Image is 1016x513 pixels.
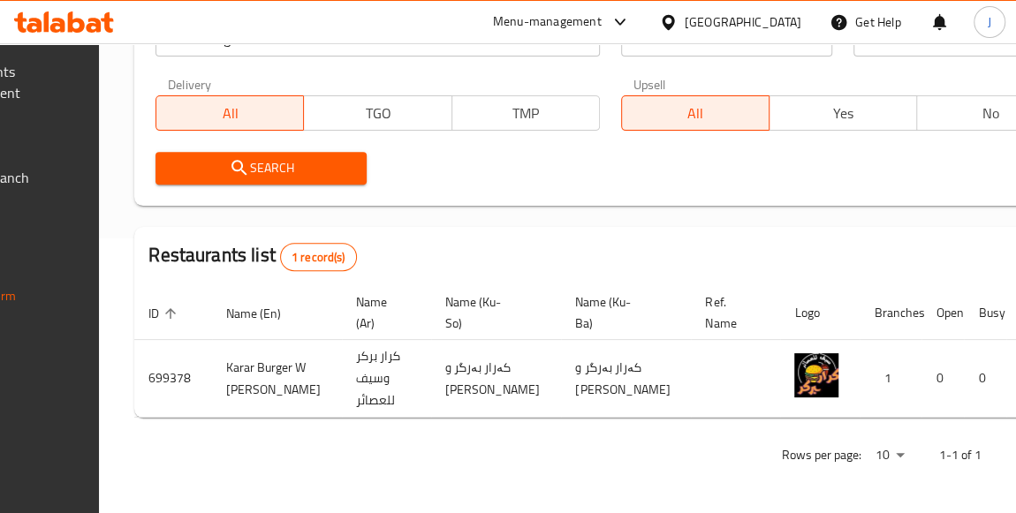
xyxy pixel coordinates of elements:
[860,286,921,340] th: Branches
[155,152,367,185] button: Search
[921,340,964,418] td: 0
[794,353,838,397] img: Karar Burger W Saif Lel Asair
[493,11,602,33] div: Menu-management
[155,95,304,131] button: All
[445,291,540,334] span: Name (Ku-So)
[163,101,297,126] span: All
[303,95,451,131] button: TGO
[629,101,762,126] span: All
[939,444,982,466] p: 1-1 of 1
[575,291,670,334] span: Name (Ku-Ba)
[212,340,342,418] td: Karar Burger W [PERSON_NAME]
[356,291,410,334] span: Name (Ar)
[451,95,600,131] button: TMP
[921,286,964,340] th: Open
[964,340,1006,418] td: 0
[782,444,861,466] p: Rows per page:
[459,101,593,126] span: TMP
[134,340,212,418] td: 699378
[311,101,444,126] span: TGO
[705,291,759,334] span: Ref. Name
[170,157,353,179] span: Search
[281,249,356,266] span: 1 record(s)
[226,303,304,324] span: Name (En)
[561,340,691,418] td: کەرار بەرگر و [PERSON_NAME]
[342,340,431,418] td: كرار بركر وسيف للعصائر
[780,286,860,340] th: Logo
[685,12,801,32] div: [GEOGRAPHIC_DATA]
[431,340,561,418] td: کەرار بەرگر و [PERSON_NAME]
[633,78,666,90] label: Upsell
[988,12,991,32] span: J
[280,243,357,271] div: Total records count
[868,442,911,469] div: Rows per page:
[168,78,212,90] label: Delivery
[777,101,910,126] span: Yes
[621,95,770,131] button: All
[769,95,917,131] button: Yes
[148,242,356,271] h2: Restaurants list
[148,303,182,324] span: ID
[860,340,921,418] td: 1
[964,286,1006,340] th: Busy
